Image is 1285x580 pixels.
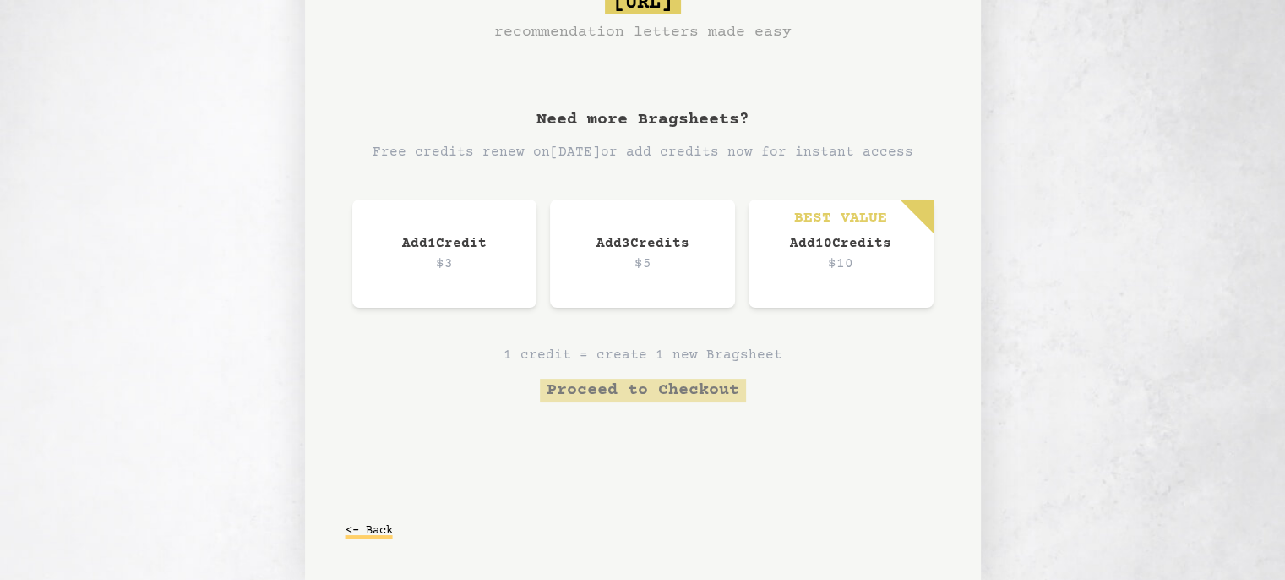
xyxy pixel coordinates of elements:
[504,345,782,365] h2: 1 credit = create 1 new Bragsheet
[540,379,746,402] button: Proceed to Checkout
[782,233,900,254] h3: Add 10 Credit s
[373,142,913,162] h2: Free credits renew on [DATE] or add credits now for instant access
[782,254,900,274] p: $10
[346,516,393,546] button: <- Back
[386,233,504,254] h3: Add 1 Credit
[584,254,701,274] p: $5
[584,233,701,254] h3: Add 3 Credit s
[536,108,749,132] h1: Need more Bragsheets?
[386,254,504,274] p: $3
[794,206,887,230] p: BEST VALUE
[494,20,792,44] h3: recommendation letters made easy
